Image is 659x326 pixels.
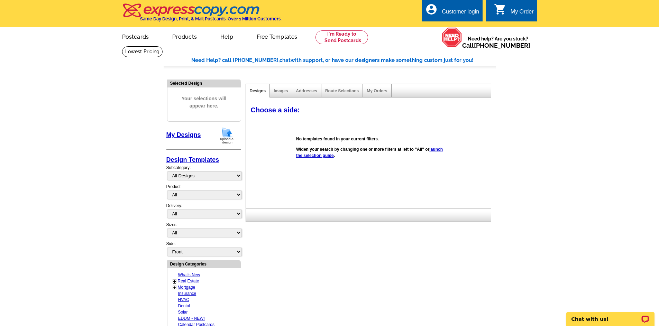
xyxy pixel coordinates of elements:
a: EDDM - NEW! [178,316,205,321]
div: My Order [511,9,534,18]
span: chat [280,57,291,63]
a: What's New [178,272,200,277]
div: Sizes: [166,222,241,241]
a: Postcards [111,28,160,44]
div: Design Categories [167,261,241,267]
a: Dental [178,304,190,308]
a: HVAC [178,297,189,302]
div: Side: [166,241,241,257]
img: upload-design [218,127,236,145]
a: launch the selection guide [296,147,443,158]
a: + [173,279,176,284]
a: Mortgage [178,285,195,290]
span: Choose a side: [251,106,300,114]
a: [PHONE_NUMBER] [474,42,530,49]
a: Images [274,89,288,93]
a: Design Templates [166,156,219,163]
div: Customer login [442,9,479,18]
a: Products [161,28,208,44]
div: Selected Design [167,80,241,86]
div: Need Help? call [PHONE_NUMBER], with support, or have our designers make something custom just fo... [191,56,496,64]
i: shopping_cart [494,3,506,16]
a: Addresses [296,89,317,93]
img: help [442,27,462,47]
i: account_circle [425,3,438,16]
span: Call [462,42,530,49]
a: Real Estate [178,279,199,283]
div: Product: [166,184,241,203]
a: Route Selections [325,89,359,93]
a: + [173,285,176,290]
a: My Orders [367,89,387,93]
span: Need help? Are you stuck? [462,35,534,49]
a: shopping_cart My Order [494,8,534,16]
p: No templates found in your current filters. [296,136,443,142]
a: Designs [250,89,266,93]
a: account_circle Customer login [425,8,479,16]
a: Help [209,28,244,44]
p: Widen your search by changing one or more filters at left to "All" or . [296,146,443,159]
a: My Designs [166,131,201,138]
a: Free Templates [246,28,309,44]
h4: Same Day Design, Print, & Mail Postcards. Over 1 Million Customers. [140,16,282,21]
iframe: LiveChat chat widget [562,304,659,326]
a: Insurance [178,291,196,296]
a: Solar [178,310,188,315]
a: Same Day Design, Print, & Mail Postcards. Over 1 Million Customers. [122,8,282,21]
div: Delivery: [166,203,241,222]
span: Your selections will appear here. [173,88,236,117]
div: Subcategory: [166,165,241,184]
